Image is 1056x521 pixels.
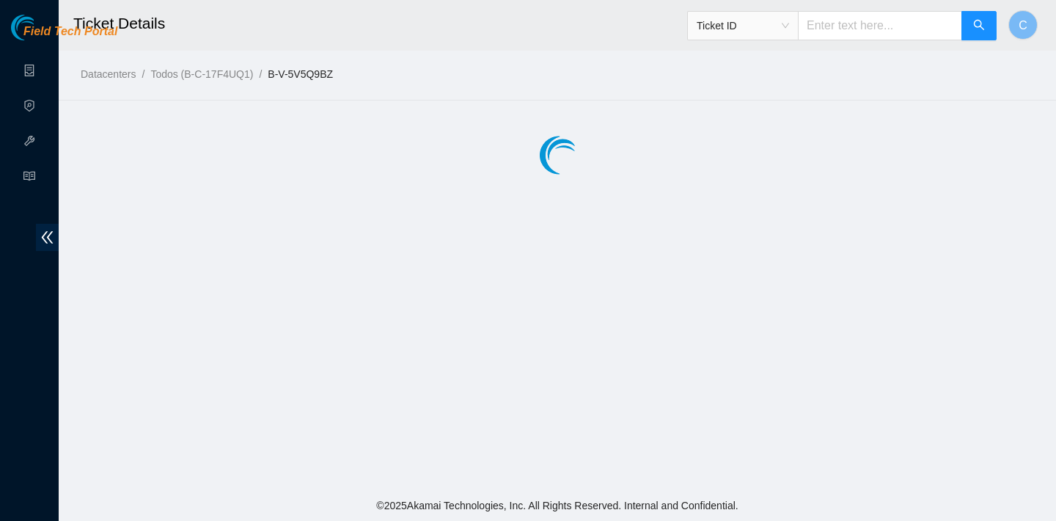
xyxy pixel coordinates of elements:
[81,68,136,80] a: Datacenters
[23,164,35,193] span: read
[961,11,997,40] button: search
[268,68,333,80] a: B-V-5V5Q9BZ
[36,224,59,251] span: double-left
[1019,16,1027,34] span: C
[697,15,789,37] span: Ticket ID
[11,15,74,40] img: Akamai Technologies
[11,26,117,45] a: Akamai TechnologiesField Tech Portal
[1008,10,1038,40] button: C
[150,68,253,80] a: Todos (B-C-17F4UQ1)
[23,25,117,39] span: Field Tech Portal
[973,19,985,33] span: search
[59,490,1056,521] footer: © 2025 Akamai Technologies, Inc. All Rights Reserved. Internal and Confidential.
[142,68,144,80] span: /
[259,68,262,80] span: /
[798,11,962,40] input: Enter text here...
